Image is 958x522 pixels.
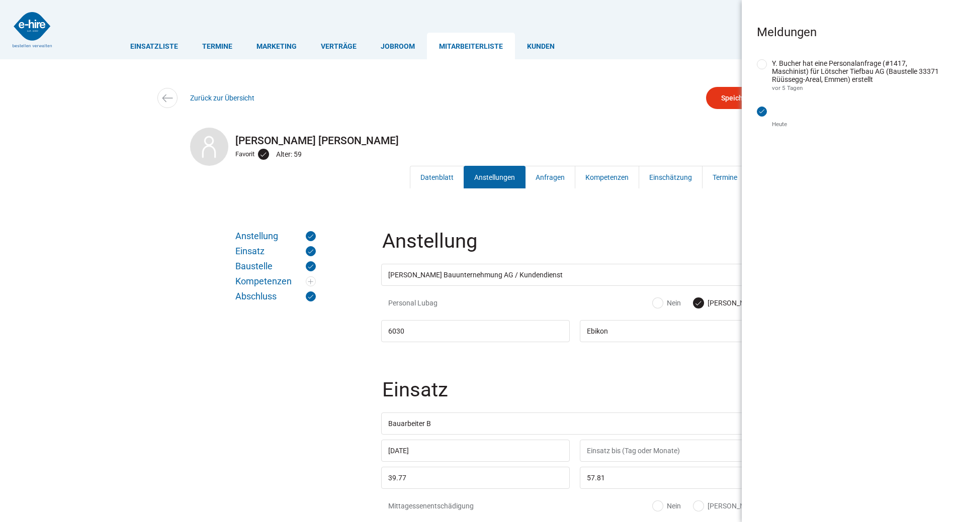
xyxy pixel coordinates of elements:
[772,121,787,128] small: Heute
[190,135,768,147] h2: [PERSON_NAME] [PERSON_NAME]
[575,166,639,188] a: Kompetenzen
[235,276,316,286] a: Kompetenzen
[381,467,570,489] input: Std. Lohn/Spesen
[190,33,244,59] a: Termine
[693,501,761,511] label: [PERSON_NAME]
[235,291,316,301] a: Abschluss
[580,440,768,462] input: Einsatz bis (Tag oder Monate)
[244,33,309,59] a: Marketing
[757,59,767,69] input: erledigt
[381,231,770,264] legend: Anstellung
[235,246,316,256] a: Einsatz
[388,501,511,511] span: Mittagessenentschädigung
[381,440,570,462] input: Einsatz von (Tag oder Jahr)
[525,166,575,188] a: Anfragen
[427,33,515,59] a: Mitarbeiterliste
[772,84,803,91] small: vor 5 Tagen
[410,166,464,188] a: Datenblatt
[190,94,254,102] a: Zurück zur Übersicht
[369,33,427,59] a: Jobroom
[235,261,316,271] a: Baustelle
[388,298,511,308] span: Personal Lubag
[639,166,703,188] a: Einschätzung
[772,59,939,83] a: Y. Bucher hat eine Personalanfrage (#1417, Maschinist) für Lötscher Tiefbau AG (Baustelle 33371 R...
[381,320,570,342] input: Arbeitsort PLZ
[702,166,748,188] a: Termine
[235,231,316,241] a: Anstellung
[515,33,567,59] a: Kunden
[160,91,175,106] img: icon-arrow-left.svg
[580,467,768,489] input: Tarif (Personal Lubag)
[653,298,681,308] label: Nein
[381,264,745,286] input: Firma
[464,166,526,188] a: Anstellungen
[693,298,761,308] label: [PERSON_NAME]
[653,501,681,511] label: Nein
[580,320,768,342] input: Arbeitsort Ort
[757,107,767,117] input: erledigt
[309,33,369,59] a: Verträge
[757,25,943,39] h2: Meldungen
[276,148,304,161] div: Alter: 59
[706,87,768,109] input: Speichern
[118,33,190,59] a: Einsatzliste
[13,12,52,47] img: logo2.png
[381,380,770,412] legend: Einsatz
